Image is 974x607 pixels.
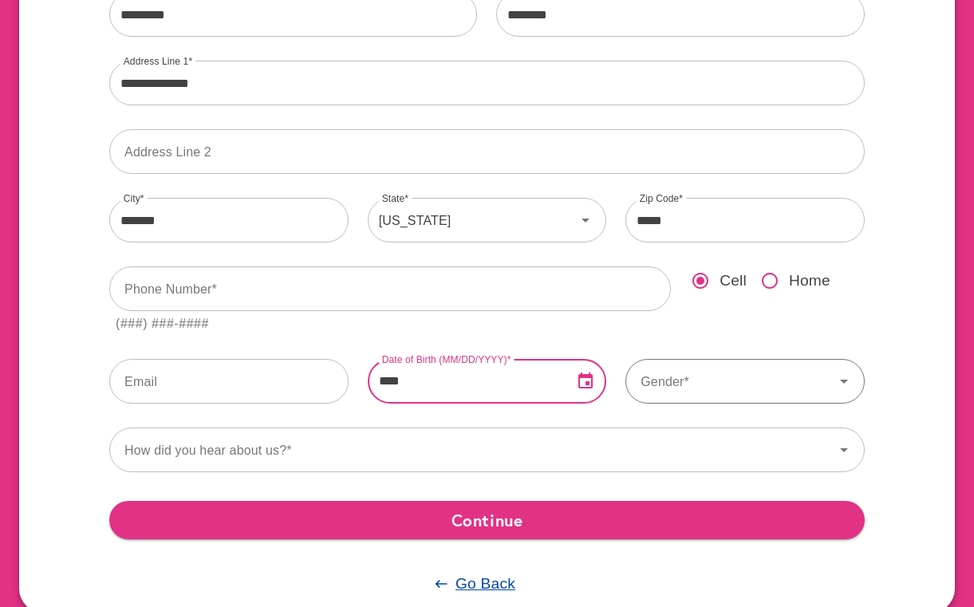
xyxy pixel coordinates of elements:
[122,506,852,534] span: Continue
[834,440,854,459] svg: Icon
[116,313,209,335] div: (###) ###-####
[720,270,747,293] span: Cell
[455,575,515,592] u: Go Back
[789,270,830,293] span: Home
[109,501,865,539] button: Continue
[834,372,854,391] svg: Icon
[368,198,577,242] div: [US_STATE]
[566,362,605,400] button: Open Date Picker
[576,211,595,230] svg: Icon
